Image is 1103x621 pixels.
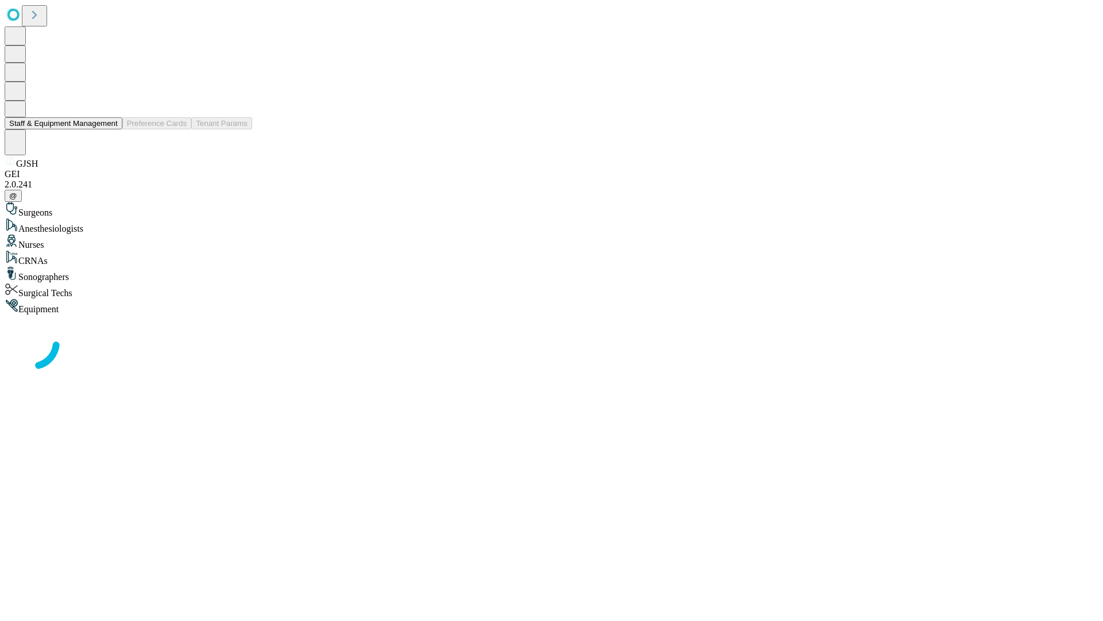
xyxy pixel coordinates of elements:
[5,190,22,202] button: @
[5,234,1098,250] div: Nurses
[5,298,1098,315] div: Equipment
[191,117,252,129] button: Tenant Params
[5,169,1098,179] div: GEI
[5,282,1098,298] div: Surgical Techs
[5,179,1098,190] div: 2.0.241
[122,117,191,129] button: Preference Cards
[5,117,122,129] button: Staff & Equipment Management
[9,191,17,200] span: @
[5,218,1098,234] div: Anesthesiologists
[5,266,1098,282] div: Sonographers
[16,159,38,168] span: GJSH
[5,250,1098,266] div: CRNAs
[5,202,1098,218] div: Surgeons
